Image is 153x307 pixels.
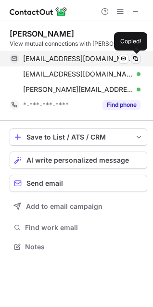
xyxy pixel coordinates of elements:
[10,198,147,215] button: Add to email campaign
[10,240,147,254] button: Notes
[26,179,63,187] span: Send email
[10,175,147,192] button: Send email
[102,100,140,110] button: Reveal Button
[10,29,74,38] div: [PERSON_NAME]
[10,221,147,234] button: Find work email
[23,70,133,78] span: [EMAIL_ADDRESS][DOMAIN_NAME]
[25,223,143,232] span: Find work email
[26,156,129,164] span: AI write personalized message
[25,243,143,251] span: Notes
[10,6,67,17] img: ContactOut v5.3.10
[10,128,147,146] button: save-profile-one-click
[23,85,133,94] span: [PERSON_NAME][EMAIL_ADDRESS][DOMAIN_NAME]
[10,152,147,169] button: AI write personalized message
[26,203,102,210] span: Add to email campaign
[10,39,147,48] div: View mutual connections with [PERSON_NAME]
[23,54,133,63] span: [EMAIL_ADDRESS][DOMAIN_NAME]
[26,133,130,141] div: Save to List / ATS / CRM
